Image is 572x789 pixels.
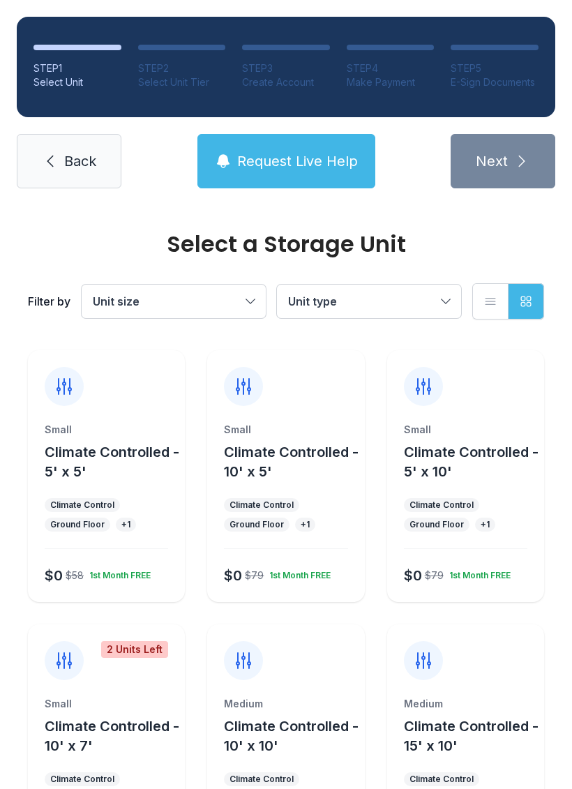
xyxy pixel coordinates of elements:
div: Small [224,423,347,437]
div: $79 [425,569,444,583]
span: Unit type [288,294,337,308]
div: Medium [224,697,347,711]
div: + 1 [481,519,490,530]
div: Create Account [242,75,330,89]
div: Ground Floor [50,519,105,530]
div: $0 [404,566,422,585]
div: STEP 2 [138,61,226,75]
div: Medium [404,697,527,711]
button: Climate Controlled - 5' x 5' [45,442,179,481]
div: E-Sign Documents [451,75,539,89]
span: Climate Controlled - 5' x 10' [404,444,539,480]
span: Unit size [93,294,140,308]
span: Back [64,151,96,171]
div: STEP 4 [347,61,435,75]
div: STEP 5 [451,61,539,75]
div: Small [45,697,168,711]
button: Climate Controlled - 10' x 5' [224,442,359,481]
button: Unit size [82,285,266,318]
div: Climate Control [50,774,114,785]
div: + 1 [301,519,310,530]
div: 1st Month FREE [264,564,331,581]
span: Next [476,151,508,171]
div: $79 [245,569,264,583]
span: Climate Controlled - 10' x 10' [224,718,359,754]
div: STEP 3 [242,61,330,75]
div: 1st Month FREE [444,564,511,581]
span: Climate Controlled - 15' x 10' [404,718,539,754]
div: Climate Control [409,774,474,785]
button: Climate Controlled - 5' x 10' [404,442,539,481]
span: Climate Controlled - 10' x 7' [45,718,179,754]
div: Ground Floor [229,519,284,530]
div: Select Unit [33,75,121,89]
span: Request Live Help [237,151,358,171]
div: 2 Units Left [101,641,168,658]
div: + 1 [121,519,130,530]
div: Climate Control [50,499,114,511]
button: Climate Controlled - 10' x 7' [45,716,179,756]
div: Select a Storage Unit [28,233,544,255]
div: $58 [66,569,84,583]
span: Climate Controlled - 5' x 5' [45,444,179,480]
div: Climate Control [409,499,474,511]
div: Ground Floor [409,519,464,530]
div: $0 [45,566,63,585]
button: Unit type [277,285,461,318]
div: Climate Control [229,499,294,511]
button: Climate Controlled - 15' x 10' [404,716,539,756]
div: 1st Month FREE [84,564,151,581]
div: Make Payment [347,75,435,89]
button: Climate Controlled - 10' x 10' [224,716,359,756]
div: Select Unit Tier [138,75,226,89]
div: Filter by [28,293,70,310]
span: Climate Controlled - 10' x 5' [224,444,359,480]
div: Small [404,423,527,437]
div: $0 [224,566,242,585]
div: Climate Control [229,774,294,785]
div: STEP 1 [33,61,121,75]
div: Small [45,423,168,437]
